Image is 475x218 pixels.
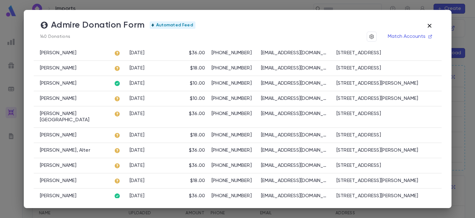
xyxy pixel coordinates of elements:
[40,20,145,30] h4: Admire Donation Form
[261,96,329,102] p: [EMAIL_ADDRESS][DOMAIN_NAME]
[130,147,145,153] div: 9/16/2025
[190,80,205,87] div: $10.00
[40,96,77,102] p: [PERSON_NAME]
[189,162,205,169] div: $36.00
[336,50,381,56] div: [STREET_ADDRESS]
[261,111,329,117] p: [EMAIL_ADDRESS][DOMAIN_NAME]
[40,193,77,199] p: [PERSON_NAME]
[130,96,145,102] div: 9/16/2025
[336,96,418,102] div: [STREET_ADDRESS][PERSON_NAME]
[212,96,255,102] p: [PHONE_NUMBER]
[40,178,77,184] p: [PERSON_NAME]
[189,193,205,199] div: $36.00
[336,80,418,87] div: [STREET_ADDRESS][PERSON_NAME]
[190,132,205,138] div: $18.00
[212,50,255,56] p: [PHONE_NUMBER]
[130,111,145,117] div: 9/16/2025
[212,65,255,71] p: [PHONE_NUMBER]
[40,65,77,71] p: [PERSON_NAME]
[212,178,255,184] p: [PHONE_NUMBER]
[261,178,329,184] p: [EMAIL_ADDRESS][DOMAIN_NAME]
[261,80,329,87] p: [EMAIL_ADDRESS][DOMAIN_NAME]
[40,162,77,169] p: [PERSON_NAME]
[261,132,329,138] p: [EMAIL_ADDRESS][DOMAIN_NAME]
[212,162,255,169] p: [PHONE_NUMBER]
[190,65,205,71] div: $18.00
[190,96,205,102] div: $10.00
[40,147,90,153] p: [PERSON_NAME], Alter
[130,132,145,138] div: 9/16/2025
[336,178,418,184] div: [STREET_ADDRESS][PERSON_NAME]
[261,65,329,71] p: [EMAIL_ADDRESS][DOMAIN_NAME]
[212,132,255,138] p: [PHONE_NUMBER]
[40,132,77,138] p: [PERSON_NAME]
[40,111,108,123] p: [PERSON_NAME][GEOGRAPHIC_DATA]
[261,147,329,153] p: [EMAIL_ADDRESS][DOMAIN_NAME]
[261,50,329,56] p: [EMAIL_ADDRESS][DOMAIN_NAME]
[336,65,381,71] div: [STREET_ADDRESS]
[336,162,381,169] div: [STREET_ADDRESS]
[189,50,205,56] div: $36.00
[336,111,381,117] div: [STREET_ADDRESS]
[261,162,329,169] p: [EMAIL_ADDRESS][DOMAIN_NAME]
[384,32,435,42] button: Match Accounts
[212,193,255,199] p: [PHONE_NUMBER]
[130,50,145,56] div: 9/16/2025
[190,178,205,184] div: $18.00
[130,162,145,169] div: 9/16/2025
[40,80,77,87] p: [PERSON_NAME]
[130,193,145,199] div: 9/16/2025
[40,34,195,39] p: 140 Donations
[336,132,381,138] div: [STREET_ADDRESS]
[189,147,205,153] div: $36.00
[130,65,145,71] div: 9/16/2025
[130,178,145,184] div: 9/16/2025
[336,193,418,199] div: [STREET_ADDRESS][PERSON_NAME]
[189,111,205,117] div: $36.00
[336,147,418,153] div: [STREET_ADDRESS][PERSON_NAME]
[212,80,255,87] p: [PHONE_NUMBER]
[212,147,255,153] p: [PHONE_NUMBER]
[40,50,77,56] p: [PERSON_NAME]
[154,23,195,28] span: Automated Feed
[212,111,255,117] p: [PHONE_NUMBER]
[261,193,329,199] p: [EMAIL_ADDRESS][DOMAIN_NAME]
[130,80,145,87] div: 9/16/2025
